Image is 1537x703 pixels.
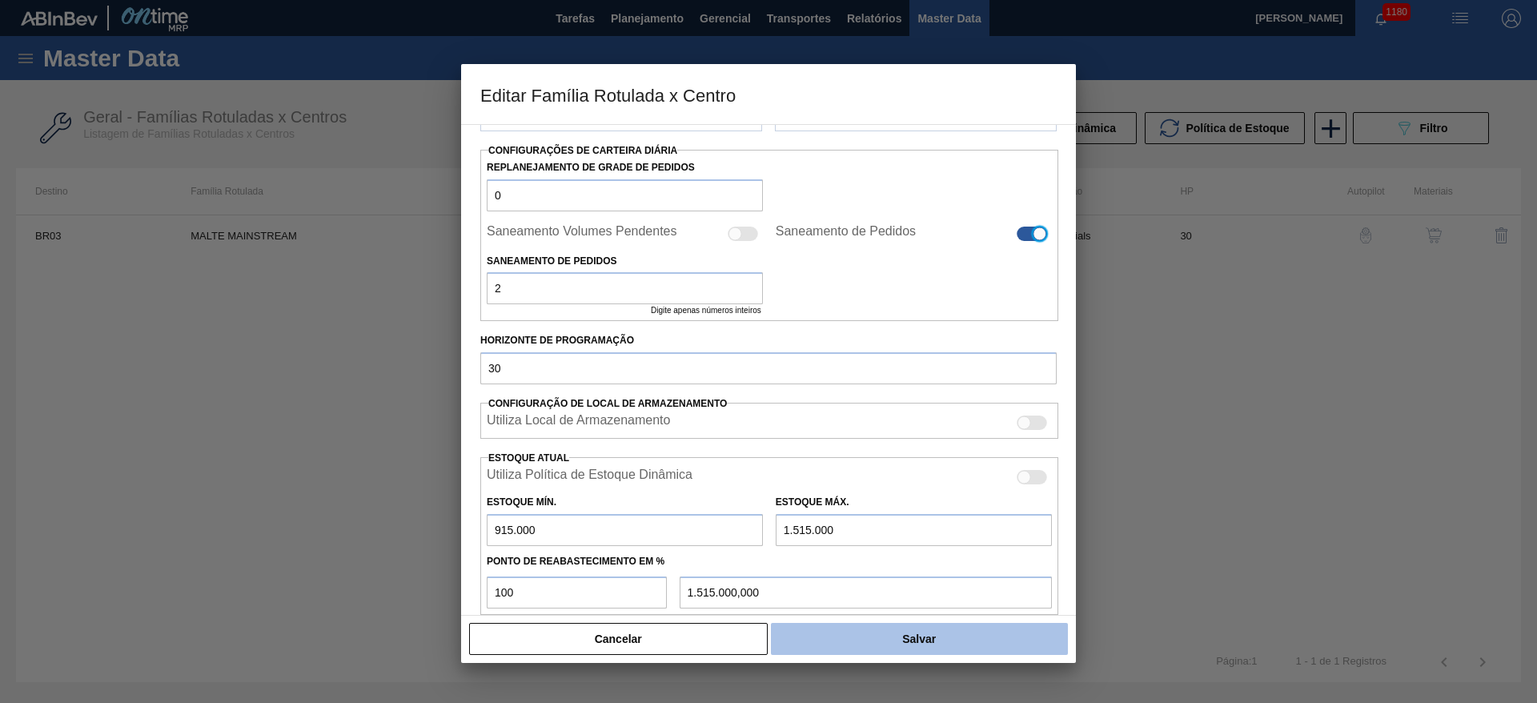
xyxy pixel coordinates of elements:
[771,623,1068,655] button: Salvar
[480,329,1057,352] label: Horizonte de Programação
[487,413,670,432] label: Quando ativada, o sistema irá exibir os estoques de diferentes locais de armazenamento.
[487,304,763,315] legend: Digite apenas números inteiros
[487,468,692,487] label: Quando ativada, o sistema irá usar os estoques usando a Política de Estoque Dinâmica.
[487,156,763,179] label: Replanejamento de Grade de Pedidos
[488,452,569,464] label: Estoque Atual
[461,64,1076,125] h3: Editar Família Rotulada x Centro
[488,398,727,409] span: Configuração de Local de Armazenamento
[469,623,768,655] button: Cancelar
[487,250,763,273] label: Saneamento de Pedidos
[776,224,916,243] label: Saneamento de Pedidos
[487,224,677,243] label: Saneamento Volumes Pendentes
[487,556,664,567] label: Ponto de Reabastecimento em %
[487,496,556,508] label: Estoque Mín.
[776,496,849,508] label: Estoque Máx.
[488,145,677,156] span: Configurações de Carteira Diária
